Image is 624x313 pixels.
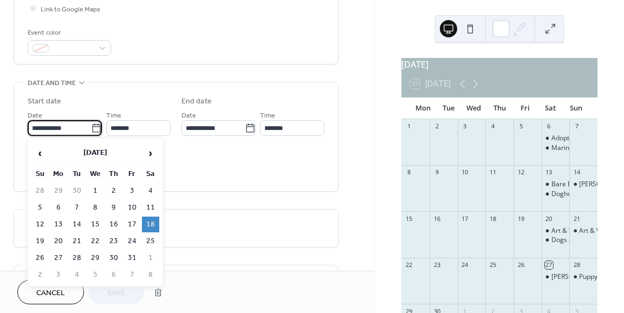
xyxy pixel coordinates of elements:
div: Marin County Collective - Fairfax [542,144,570,153]
td: 4 [68,267,86,283]
td: 29 [87,250,104,266]
td: 18 [142,217,159,232]
span: Cancel [36,288,65,299]
div: 28 [573,261,581,269]
div: 5 [517,122,525,131]
th: Sa [142,166,159,182]
div: 14 [573,168,581,177]
div: Adoption Fair-Rockridge [542,134,570,143]
div: Puppy Yoga - Blackhawk [569,272,597,282]
td: 1 [142,250,159,266]
td: 31 [123,250,141,266]
th: Su [31,166,49,182]
div: Sat [538,97,563,119]
td: 1 [87,183,104,199]
span: Time [106,110,121,121]
div: Tue [435,97,461,119]
div: Dogs and Deputies [551,236,609,245]
td: 5 [87,267,104,283]
td: 6 [50,200,67,216]
div: 19 [517,214,525,223]
div: 27 [545,261,553,269]
div: 8 [405,168,413,177]
div: 15 [405,214,413,223]
td: 11 [142,200,159,216]
span: Link to Google Maps [41,4,100,15]
div: [DATE] [401,58,597,71]
span: Date and time [28,77,76,89]
td: 14 [68,217,86,232]
div: Thu [487,97,512,119]
td: 20 [50,233,67,249]
div: 4 [489,122,497,131]
div: 2 [433,122,441,131]
div: 25 [489,261,497,269]
th: Tu [68,166,86,182]
td: 21 [68,233,86,249]
div: 3 [461,122,469,131]
th: Fr [123,166,141,182]
td: 25 [142,233,159,249]
div: 6 [545,122,553,131]
td: 27 [50,250,67,266]
td: 16 [105,217,122,232]
div: 20 [545,214,553,223]
div: 16 [433,214,441,223]
button: Cancel [17,280,84,304]
td: 17 [123,217,141,232]
td: 23 [105,233,122,249]
td: 22 [87,233,104,249]
td: 2 [31,267,49,283]
div: Fri [512,97,538,119]
div: 26 [517,261,525,269]
div: 22 [405,261,413,269]
td: 7 [123,267,141,283]
td: 30 [68,183,86,199]
td: 4 [142,183,159,199]
td: 3 [123,183,141,199]
td: 6 [105,267,122,283]
div: 23 [433,261,441,269]
div: 11 [489,168,497,177]
td: 19 [31,233,49,249]
div: 21 [573,214,581,223]
td: 24 [123,233,141,249]
td: 2 [105,183,122,199]
td: 13 [50,217,67,232]
div: 17 [461,214,469,223]
div: 7 [573,122,581,131]
td: 8 [87,200,104,216]
th: Mo [50,166,67,182]
td: 29 [50,183,67,199]
div: Start date [28,96,61,107]
div: Art & Wine Festival -Lafayette [542,226,570,236]
div: Hayes Valley Dog Farmers Market [542,272,570,282]
div: Bare Bottle Brewing [551,180,612,189]
span: ‹ [32,142,48,164]
td: 28 [68,250,86,266]
th: [DATE] [50,142,141,165]
div: Doghouse Taproom - Ceres [542,190,570,199]
div: Wed [461,97,486,119]
td: 10 [123,200,141,216]
div: 13 [545,168,553,177]
div: 10 [461,168,469,177]
span: Date [181,110,196,121]
div: AutoVino - San Carlos [569,180,597,189]
th: We [87,166,104,182]
div: Sun [563,97,589,119]
div: 18 [489,214,497,223]
td: 15 [87,217,104,232]
td: 26 [31,250,49,266]
div: 9 [433,168,441,177]
td: 5 [31,200,49,216]
td: 28 [31,183,49,199]
div: 1 [405,122,413,131]
td: 3 [50,267,67,283]
span: Time [260,110,275,121]
td: 12 [31,217,49,232]
span: Date [28,110,42,121]
div: Event color [28,27,109,38]
div: 12 [517,168,525,177]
